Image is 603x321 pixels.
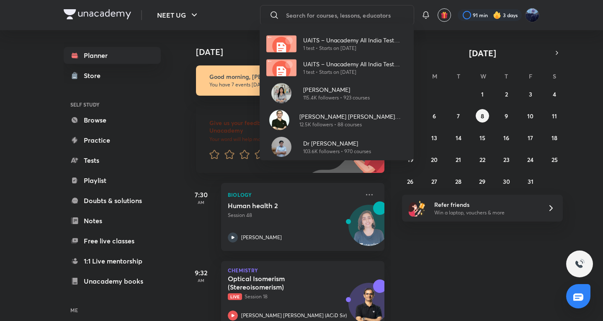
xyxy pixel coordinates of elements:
p: 1 test • Starts on [DATE] [303,44,407,52]
a: AvatarDr [PERSON_NAME]103.6K followers • 970 courses [260,133,414,160]
img: Avatar [269,110,289,130]
p: 12.5K followers • 88 courses [299,121,407,128]
a: UAITS – Unacademy All India Test Series1 test • Starts on [DATE] [260,32,414,56]
p: UAITS – Unacademy All India Test Series [303,60,407,68]
a: Avatar[PERSON_NAME]115.4K followers • 923 courses [260,80,414,107]
img: ttu [575,259,585,269]
p: UAITS – Unacademy All India Test Series [303,36,407,44]
img: Avatar [271,83,291,103]
p: [PERSON_NAME] [303,85,370,94]
img: Avatar [271,137,291,157]
p: [PERSON_NAME] [PERSON_NAME] (ACiD Sir) [299,112,407,121]
p: Dr [PERSON_NAME] [303,139,371,148]
a: UAITS – Unacademy All India Test Series1 test • Starts on [DATE] [260,56,414,80]
p: 103.6K followers • 970 courses [303,148,371,155]
p: 115.4K followers • 923 courses [303,94,370,102]
a: Avatar[PERSON_NAME] [PERSON_NAME] (ACiD Sir)12.5K followers • 88 courses [260,107,414,133]
p: 1 test • Starts on [DATE] [303,68,407,76]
